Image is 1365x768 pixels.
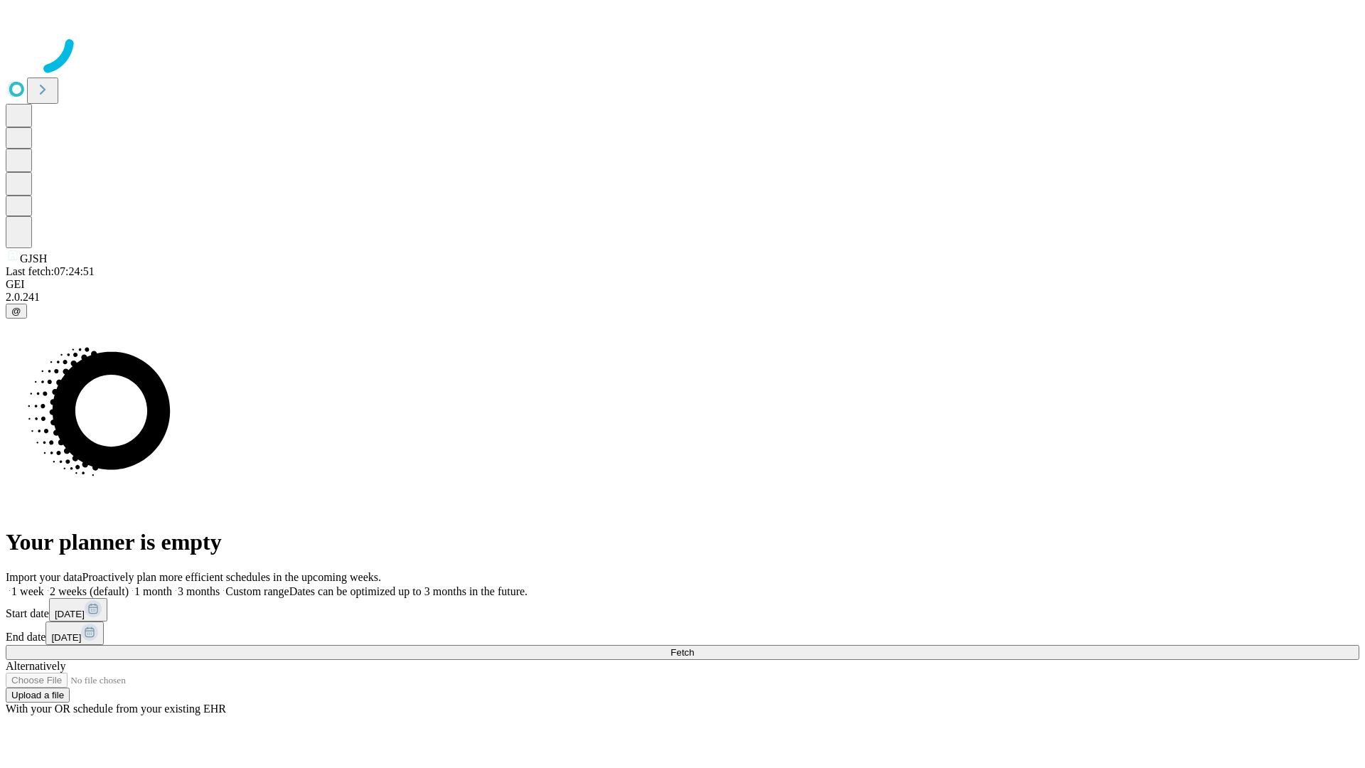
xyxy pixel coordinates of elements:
[6,265,95,277] span: Last fetch: 07:24:51
[178,585,220,597] span: 3 months
[134,585,172,597] span: 1 month
[6,571,82,583] span: Import your data
[6,622,1359,645] div: End date
[51,632,81,643] span: [DATE]
[670,647,694,658] span: Fetch
[6,291,1359,304] div: 2.0.241
[20,252,47,265] span: GJSH
[11,306,21,316] span: @
[49,598,107,622] button: [DATE]
[55,609,85,619] span: [DATE]
[6,688,70,703] button: Upload a file
[6,645,1359,660] button: Fetch
[6,529,1359,555] h1: Your planner is empty
[6,703,226,715] span: With your OR schedule from your existing EHR
[6,304,27,319] button: @
[11,585,44,597] span: 1 week
[50,585,129,597] span: 2 weeks (default)
[6,278,1359,291] div: GEI
[45,622,104,645] button: [DATE]
[82,571,381,583] span: Proactively plan more efficient schedules in the upcoming weeks.
[6,660,65,672] span: Alternatively
[289,585,528,597] span: Dates can be optimized up to 3 months in the future.
[225,585,289,597] span: Custom range
[6,598,1359,622] div: Start date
